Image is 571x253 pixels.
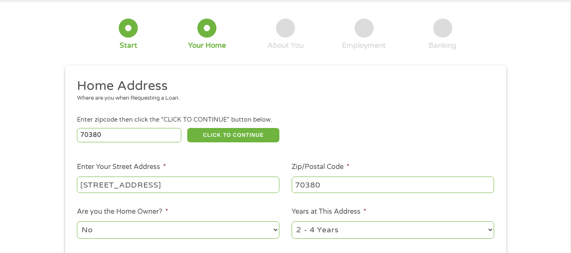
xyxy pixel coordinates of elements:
[77,78,488,95] h2: Home Address
[77,128,181,142] input: Enter Zipcode (e.g 01510)
[120,41,137,50] div: Start
[292,163,350,171] label: Zip/Postal Code
[77,177,279,193] input: 1 Main Street
[292,207,366,216] label: Years at This Address
[77,115,494,125] div: Enter zipcode then click the "CLICK TO CONTINUE" button below.
[187,128,279,142] button: CLICK TO CONTINUE
[77,207,168,216] label: Are you the Home Owner?
[77,94,488,103] div: Where are you when Requesting a Loan.
[77,163,166,171] label: Enter Your Street Address
[342,41,386,50] div: Employment
[268,41,303,50] div: About You
[429,41,456,50] div: Banking
[188,41,226,50] div: Your Home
